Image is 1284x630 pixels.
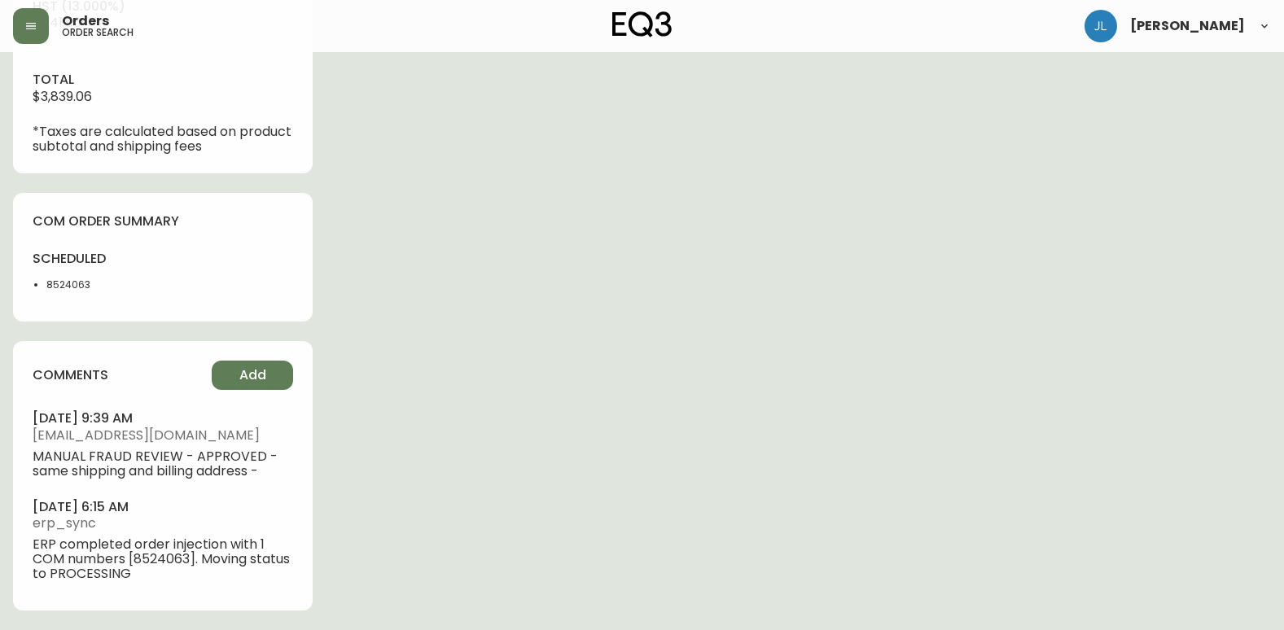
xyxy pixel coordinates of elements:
button: Add [212,361,293,390]
p: *Taxes are calculated based on product subtotal and shipping fees [33,125,293,154]
img: logo [612,11,673,37]
span: erp_sync [33,516,293,531]
span: [EMAIL_ADDRESS][DOMAIN_NAME] [33,428,293,443]
h4: [DATE] 6:15 am [33,498,293,516]
span: [PERSON_NAME] [1130,20,1245,33]
h4: comments [33,366,108,384]
h4: scheduled [33,250,153,268]
h4: total [33,71,293,89]
span: MANUAL FRAUD REVIEW - APPROVED - same shipping and billing address - [33,449,293,479]
h4: [DATE] 9:39 am [33,409,293,427]
span: ERP completed order injection with 1 COM numbers [8524063]. Moving status to PROCESSING [33,537,293,581]
img: 1c9c23e2a847dab86f8017579b61559c [1085,10,1117,42]
h5: order search [62,28,134,37]
span: $3,839.06 [33,87,92,106]
h4: com order summary [33,212,293,230]
span: Orders [62,15,109,28]
li: 8524063 [46,278,153,292]
span: Add [239,366,266,384]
